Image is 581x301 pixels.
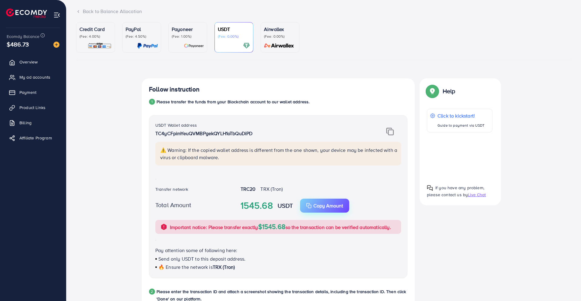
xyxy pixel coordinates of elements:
label: Transfer network [155,186,188,192]
p: Pay attention some of following here: [155,247,401,254]
img: image [53,42,59,48]
img: img [386,128,394,135]
p: (Fee: 4.00%) [79,34,112,39]
p: Credit Card [79,26,112,33]
label: Total Amount [155,200,191,209]
span: 🔥 Ensure the network is [158,264,213,270]
img: card [137,42,158,49]
p: Guide to payment via USDT [437,122,485,129]
span: Ecomdy Balance [7,33,39,39]
button: Copy Amount [300,199,349,213]
iframe: Chat [555,274,576,296]
p: PayPal [126,26,158,33]
label: USDT Wallet address [155,122,197,128]
p: USDT [218,26,250,33]
span: Overview [19,59,38,65]
a: Payment [5,86,62,98]
p: (Fee: 0.00%) [264,34,296,39]
h4: Follow instruction [149,86,200,93]
p: Send only USDT to this deposit address. [155,255,401,262]
a: My ad accounts [5,71,62,83]
p: Airwallex [264,26,296,33]
span: TRX (Tron) [213,264,235,270]
p: Click to kickstart! [437,112,485,119]
span: My ad accounts [19,74,50,80]
img: card [184,42,204,49]
img: card [88,42,112,49]
p: Payoneer [172,26,204,33]
span: Affiliate Program [19,135,52,141]
img: card [262,42,296,49]
p: Important notice: Please transfer exactly so the transaction can be verified automatically. [170,223,391,231]
span: If you have any problem, please contact us by [427,185,484,198]
a: Product Links [5,101,62,114]
strong: 1545.68 [241,199,273,212]
span: Billing [19,120,32,126]
img: card [243,42,250,49]
a: Billing [5,117,62,129]
strong: USDT [278,201,293,210]
img: Popup guide [427,86,438,97]
span: TRX (Tron) [260,186,283,192]
div: Back to Balance Allocation [76,8,571,15]
p: TC4yCFpimYeuQVMBPgekQYLH1oTbQuDiPD [155,130,359,137]
span: Live Chat [468,192,486,198]
img: logo [6,9,47,18]
p: Help [443,87,455,95]
strong: TRC20 [241,186,256,192]
span: Payment [19,89,36,95]
div: 1 [149,99,155,105]
p: (Fee: 4.50%) [126,34,158,39]
img: menu [53,12,60,19]
a: Affiliate Program [5,132,62,144]
p: ⚠️ Warning: If the copied wallet address is different from the one shown, your device may be infe... [160,146,397,161]
img: Popup guide [427,185,433,191]
p: Please transfer the funds from your Blockchain account to our wallet address. [157,98,309,105]
img: alert [160,223,167,231]
div: 2 [149,289,155,295]
p: Copy Amount [313,202,343,209]
span: Product Links [19,104,46,111]
a: Overview [5,56,62,68]
span: $486.73 [7,40,29,49]
p: (Fee: 0.00%) [218,34,250,39]
span: $1545.68 [258,222,285,231]
p: (Fee: 1.00%) [172,34,204,39]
